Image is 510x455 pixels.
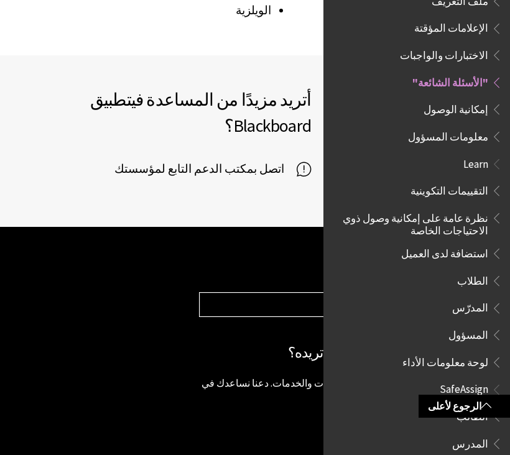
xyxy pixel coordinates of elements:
p: تتميز Blackboard بامتلاكها للعديد من المنتجات والخدمات. دعنا نساعدك في العثور على المعلومات التي ... [199,376,498,404]
span: الإعلامات المؤقتة [414,18,488,35]
span: الطلاب [457,270,488,287]
span: SafeAssign [440,379,488,396]
a: اتصل بمكتب الدعم التابع لمؤسستك [114,160,311,178]
h2: أتريد مزيدًا من المساعدة في ؟ [12,86,311,139]
span: تطبيق Blackboard [90,88,311,137]
span: الاختبارات والواجبات [400,45,488,62]
span: "الأسئلة الشائعة" [412,72,488,89]
nav: Book outline for Blackboard Learn Help [331,154,503,373]
span: المدرّس [452,298,488,315]
span: Learn [463,154,488,170]
span: التقييمات التكوينية [410,180,488,197]
span: لوحة معلومات الأداء [402,352,488,369]
li: الويلزية [12,2,271,19]
span: الطالب [457,406,488,423]
span: المدرس [452,433,488,450]
h2: ألا يبدو هذا المنتج مثل المنتج الذي تريده؟ [199,342,498,364]
a: الرجوع لأعلى [419,395,510,418]
span: استضافة لدى العميل [401,243,488,260]
span: اتصل بمكتب الدعم التابع لمؤسستك [114,160,297,178]
h2: مساعدة منتجات Blackboard [199,258,498,280]
span: إمكانية الوصول [424,99,488,116]
span: نظرة عامة على إمكانية وصول ذوي الاحتياجات الخاصة [338,208,488,237]
span: معلومات المسؤول [408,126,488,143]
span: المسؤول [448,324,488,341]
